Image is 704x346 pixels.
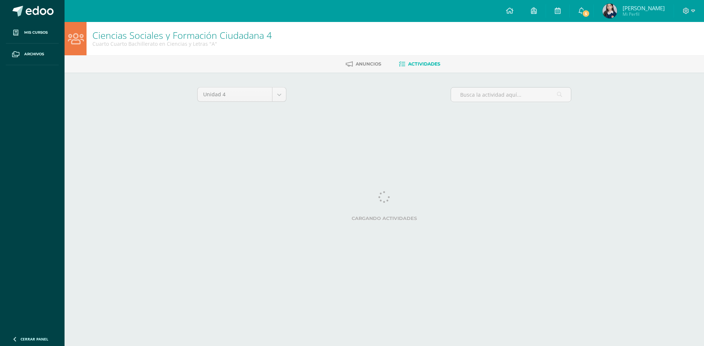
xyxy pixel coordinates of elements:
[6,22,59,44] a: Mis cursos
[198,88,286,101] a: Unidad 4
[6,44,59,65] a: Archivos
[451,88,571,102] input: Busca la actividad aquí...
[24,30,48,36] span: Mis cursos
[623,11,665,17] span: Mi Perfil
[346,58,381,70] a: Anuncios
[92,40,272,47] div: Cuarto Cuarto Bachillerato en Ciencias y Letras 'A'
[24,51,44,57] span: Archivos
[408,61,440,67] span: Actividades
[197,216,571,221] label: Cargando actividades
[356,61,381,67] span: Anuncios
[582,10,590,18] span: 5
[602,4,617,18] img: ca01bb78257804e6a3e83237f98df174.png
[623,4,665,12] span: [PERSON_NAME]
[92,30,272,40] h1: Ciencias Sociales y Formación Ciudadana 4
[203,88,267,101] span: Unidad 4
[92,29,272,41] a: Ciencias Sociales y Formación Ciudadana 4
[399,58,440,70] a: Actividades
[21,336,48,342] span: Cerrar panel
